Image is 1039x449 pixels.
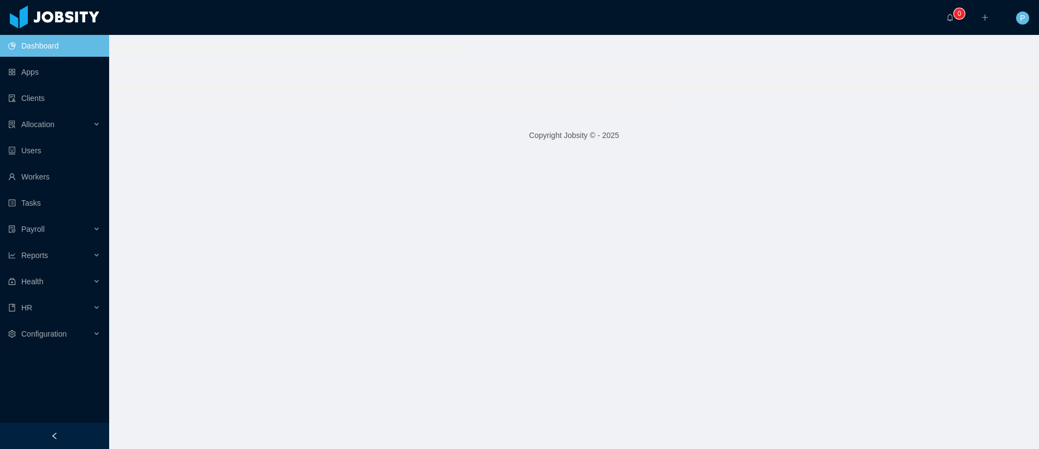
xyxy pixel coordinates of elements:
[1020,11,1025,25] span: P
[8,225,16,233] i: icon: file-protect
[8,121,16,128] i: icon: solution
[8,140,100,161] a: icon: robotUsers
[8,192,100,214] a: icon: profileTasks
[21,277,43,286] span: Health
[8,166,100,188] a: icon: userWorkers
[8,35,100,57] a: icon: pie-chartDashboard
[21,303,32,312] span: HR
[21,251,48,260] span: Reports
[8,304,16,312] i: icon: book
[21,330,67,338] span: Configuration
[954,8,965,19] sup: 0
[8,330,16,338] i: icon: setting
[21,120,55,129] span: Allocation
[981,14,989,21] i: icon: plus
[946,14,954,21] i: icon: bell
[8,87,100,109] a: icon: auditClients
[8,252,16,259] i: icon: line-chart
[21,225,45,234] span: Payroll
[109,117,1039,154] footer: Copyright Jobsity © - 2025
[8,278,16,285] i: icon: medicine-box
[8,61,100,83] a: icon: appstoreApps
